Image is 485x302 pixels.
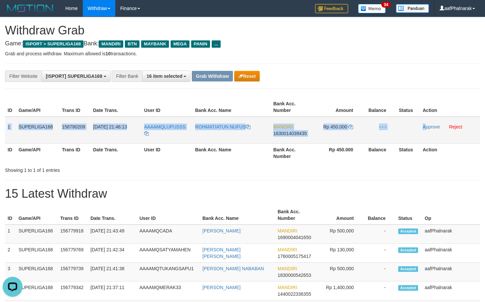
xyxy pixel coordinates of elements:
[5,206,16,225] th: ID
[58,263,88,281] td: 156779739
[313,143,363,162] th: Rp 450.000
[234,71,260,81] button: Reset
[88,281,137,300] td: [DATE] 21:37:11
[363,98,396,117] th: Balance
[88,225,137,244] td: [DATE] 21:43:49
[23,40,83,48] span: ISPORT > SUPERLIGA168
[278,285,297,290] span: MANDIRI
[112,71,142,82] div: Filter Bank
[16,244,58,263] td: SUPERLIGA168
[202,285,241,290] a: [PERSON_NAME]
[278,291,311,297] span: Copy 1440022336355 to clipboard
[125,40,139,48] span: BTN
[363,143,396,162] th: Balance
[316,244,364,263] td: Rp 130,000
[5,117,16,144] td: 1
[105,51,111,56] strong: 10
[5,143,16,162] th: ID
[191,40,210,48] span: PANIN
[141,143,192,162] th: User ID
[364,206,396,225] th: Balance
[146,74,182,79] span: 16 item selected
[313,98,363,117] th: Amount
[144,124,186,136] a: AAAAMQLUPUSSS
[142,71,190,82] button: 16 item selected
[5,50,480,57] p: Grab and process withdraw. Maximum allowed is transactions.
[16,98,59,117] th: Game/API
[422,281,480,300] td: aafPhalnarak
[278,273,311,278] span: Copy 1830000542653 to clipboard
[16,117,59,144] td: SUPERLIGA168
[349,124,353,129] a: Copy 450000 to clipboard
[58,225,88,244] td: 156779918
[88,206,137,225] th: Date Trans.
[5,244,16,263] td: 2
[5,225,16,244] td: 1
[202,228,241,233] a: [PERSON_NAME]
[5,164,197,174] div: Showing 1 to 1 of 1 entries
[315,4,348,13] img: Feedback.jpg
[137,225,200,244] td: AAAAMQCADA
[16,281,58,300] td: SUPERLIGA168
[316,206,364,225] th: Amount
[422,263,480,281] td: aafPhalnarak
[323,124,347,129] span: Rp 450.000
[449,124,462,129] a: Reject
[5,263,16,281] td: 3
[88,263,137,281] td: [DATE] 21:41:38
[99,40,123,48] span: MANDIRI
[16,225,58,244] td: SUPERLIGA168
[3,3,23,23] button: Open LiveChat chat widget
[364,281,396,300] td: -
[420,143,480,162] th: Action
[396,206,422,225] th: Status
[422,206,480,225] th: Op
[5,3,55,13] img: MOTION_logo.png
[137,244,200,263] td: AAAAMQSATYAMAHEN
[278,247,297,252] span: MANDIRI
[316,281,364,300] td: Rp 1,400,000
[398,228,418,234] span: Accepted
[137,281,200,300] td: AAAAMQMERAK33
[358,4,386,13] img: Button%20Memo.svg
[271,98,313,117] th: Bank Acc. Number
[46,74,102,79] span: [ISPORT] SUPERLIGA168
[192,143,271,162] th: Bank Acc. Name
[58,206,88,225] th: Trans ID
[423,124,440,129] a: Approve
[316,225,364,244] td: Rp 500,000
[144,124,186,129] span: AAAAMQLUPUSSS
[316,263,364,281] td: Rp 500,000
[398,266,418,272] span: Accepted
[58,281,88,300] td: 156779342
[141,98,192,117] th: User ID
[5,24,480,37] h1: Withdraw Grab
[398,247,418,253] span: Accepted
[16,143,59,162] th: Game/API
[422,225,480,244] td: aafPhalnarak
[192,98,271,117] th: Bank Acc. Name
[364,244,396,263] td: -
[420,98,480,117] th: Action
[396,4,429,13] img: panduan.png
[278,228,297,233] span: MANDIRI
[195,124,250,129] a: ROHMATIATUN NUFUS
[5,71,41,82] div: Filter Website
[381,2,390,8] span: 34
[58,244,88,263] td: 156779769
[16,263,58,281] td: SUPERLIGA168
[192,71,233,81] button: Grab Withdraw
[364,225,396,244] td: -
[200,206,275,225] th: Bank Acc. Name
[41,71,110,82] button: [ISPORT] SUPERLIGA168
[396,143,420,162] th: Status
[271,143,313,162] th: Bank Acc. Number
[396,98,420,117] th: Status
[273,124,293,129] span: MANDIRI
[90,98,141,117] th: Date Trans.
[278,235,311,240] span: Copy 1690004041650 to clipboard
[422,244,480,263] td: aafPhalnarak
[62,124,85,129] span: 156780209
[171,40,189,48] span: MEGA
[273,131,307,136] span: Copy 1630014039435 to clipboard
